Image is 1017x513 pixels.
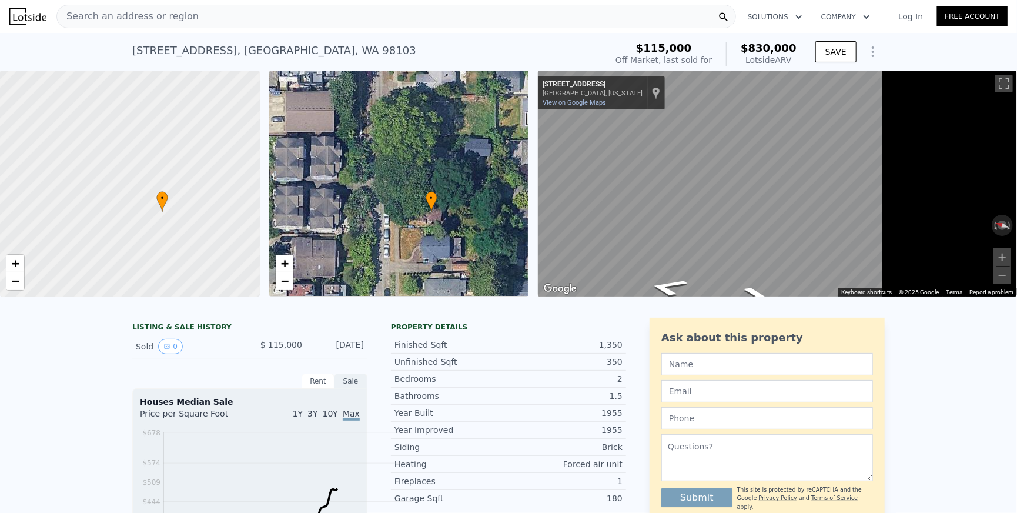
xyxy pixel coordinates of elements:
div: Price per Square Foot [140,408,250,427]
div: Off Market, last sold for [615,54,712,66]
span: Max [343,409,360,421]
button: Rotate clockwise [1007,215,1013,236]
button: Zoom in [993,248,1011,266]
button: Submit [661,488,732,507]
div: [GEOGRAPHIC_DATA], [US_STATE] [543,89,643,97]
button: SAVE [815,41,857,62]
button: Toggle fullscreen view [995,75,1013,92]
span: + [12,256,19,271]
path: Go North, Interlake Ave N [633,274,705,301]
div: This site is protected by reCAPTCHA and the Google and apply. [737,486,873,511]
div: Year Improved [394,424,508,436]
div: 1955 [508,407,623,419]
div: LISTING & SALE HISTORY [132,322,367,334]
div: Street View [538,71,1017,297]
div: Forced air unit [508,458,623,470]
span: 1Y [293,409,303,418]
span: $ 115,000 [260,340,302,349]
a: Open this area in Google Maps (opens a new window) [541,281,580,297]
div: Lotside ARV [741,54,797,66]
span: − [280,274,288,288]
div: Bathrooms [394,390,508,402]
div: Unfinished Sqft [394,356,508,368]
a: Zoom out [6,272,24,290]
div: Sold [136,339,240,354]
tspan: $509 [142,478,160,487]
span: − [12,274,19,288]
tspan: $444 [142,498,160,506]
input: Phone [661,407,873,429]
button: Show Options [861,40,885,64]
div: 1955 [508,424,623,436]
div: Fireplaces [394,475,508,487]
button: Zoom out [993,267,1011,284]
div: 180 [508,492,623,504]
input: Email [661,380,873,402]
div: 2 [508,373,623,385]
div: • [426,191,437,212]
div: Garage Sqft [394,492,508,504]
input: Name [661,353,873,375]
span: 3Y [307,409,317,418]
a: Privacy Policy [759,495,797,501]
div: Heating [394,458,508,470]
a: Report a problem [969,289,1013,295]
tspan: $678 [142,429,160,438]
button: Rotate counterclockwise [992,215,998,236]
a: Log In [884,11,937,22]
button: View historical data [158,339,183,354]
button: Reset the view [991,218,1014,233]
span: $830,000 [741,42,797,54]
span: $115,000 [636,42,692,54]
div: [STREET_ADDRESS] [543,80,643,89]
div: Map [538,71,1017,297]
div: 1.5 [508,390,623,402]
div: 1 [508,475,623,487]
a: Terms (opens in new tab) [946,289,962,295]
div: 1,350 [508,339,623,351]
span: © 2025 Google [899,289,939,295]
div: 350 [508,356,623,368]
span: • [156,193,168,204]
div: Sale [334,374,367,389]
div: Year Built [394,407,508,419]
div: [DATE] [312,339,364,354]
div: Houses Median Sale [140,396,360,408]
button: Company [812,6,879,28]
a: Zoom out [276,272,293,290]
a: Free Account [937,6,1008,26]
img: Google [541,281,580,297]
span: + [280,256,288,271]
div: Siding [394,441,508,453]
a: Zoom in [6,255,24,272]
button: Solutions [738,6,812,28]
div: Ask about this property [661,329,873,346]
div: [STREET_ADDRESS] , [GEOGRAPHIC_DATA] , WA 98103 [132,42,416,59]
span: Search an address or region [57,9,199,24]
div: Finished Sqft [394,339,508,351]
div: Rent [302,374,334,389]
a: Show location on map [652,86,660,99]
a: Terms of Service [811,495,858,501]
img: Lotside [9,8,46,25]
span: 10Y [323,409,338,418]
div: Brick [508,441,623,453]
span: • [426,193,437,204]
div: Property details [391,322,626,332]
div: Bedrooms [394,373,508,385]
a: Zoom in [276,255,293,272]
button: Keyboard shortcuts [841,288,892,297]
div: • [156,191,168,212]
a: View on Google Maps [543,99,606,106]
tspan: $574 [142,459,160,468]
path: Go South, Interlake Ave N [716,282,788,309]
